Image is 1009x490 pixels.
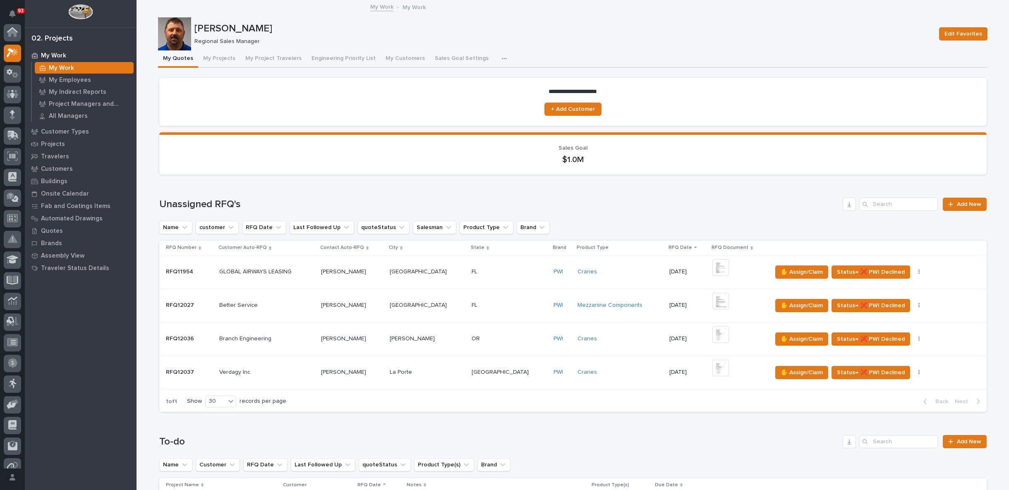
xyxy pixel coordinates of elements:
p: My Work [49,65,74,72]
p: GLOBAL AIRWAYS LEASING [219,267,293,275]
span: ✋ Assign/Claim [781,301,823,311]
button: ✋ Assign/Claim [775,366,828,379]
p: Due Date [655,480,678,490]
p: Travelers [41,153,69,160]
p: Contact Auto-RFQ [320,243,364,252]
button: Engineering Priority List [307,50,381,68]
div: Search [859,198,938,211]
p: FL [472,300,479,309]
p: 93 [18,8,24,14]
button: RFQ Date [243,458,288,471]
button: ✋ Assign/Claim [775,332,828,346]
button: My Quotes [158,50,198,68]
p: RFQ11954 [166,267,195,275]
button: Sales Goal Settings [430,50,494,68]
div: 30 [206,397,225,406]
p: RFQ12037 [166,367,196,376]
p: Buildings [41,178,67,185]
button: Brand [477,458,510,471]
a: PWI [554,302,563,309]
span: Status→ ❌ PWI Declined [837,368,905,378]
span: + Add Customer [551,106,595,112]
button: Status→ ❌ PWI Declined [832,332,910,346]
img: Workspace Logo [68,4,93,19]
button: My Customers [381,50,430,68]
a: Cranes [578,268,597,275]
a: + Add Customer [544,103,602,116]
a: My Work [370,2,393,11]
button: Notifications [4,5,21,22]
p: RFQ Document [712,243,748,252]
p: My Indirect Reports [49,88,106,96]
button: customer [196,221,239,234]
p: All Managers [49,112,88,120]
a: Customer Types [25,125,137,138]
a: Cranes [578,369,597,376]
button: ✋ Assign/Claim [775,265,828,279]
button: RFQ Date [242,221,286,234]
a: Projects [25,138,137,150]
span: Status→ ❌ PWI Declined [837,334,905,344]
h1: To-do [159,436,840,448]
p: Projects [41,141,65,148]
p: State [471,243,484,252]
a: Add New [943,435,986,448]
div: Search [859,435,938,448]
p: Fab and Coatings Items [41,203,110,210]
p: [GEOGRAPHIC_DATA] [472,367,530,376]
button: Name [159,221,192,234]
span: ✋ Assign/Claim [781,368,823,378]
span: Sales Goal [558,145,587,151]
button: My Projects [198,50,240,68]
div: Notifications93 [10,10,21,23]
p: Project Managers and Engineers [49,100,130,108]
p: La Porte [390,367,414,376]
a: Traveler Status Details [25,262,137,274]
p: Traveler Status Details [41,265,109,272]
tr: RFQ12027RFQ12027 Better ServiceBetter Service [PERSON_NAME][PERSON_NAME] [GEOGRAPHIC_DATA][GEOGRA... [159,289,987,322]
p: Assembly View [41,252,84,260]
p: RFQ12036 [166,334,196,342]
a: Buildings [25,175,137,187]
p: Automated Drawings [41,215,103,222]
a: PWI [554,369,563,376]
button: quoteStatus [359,458,411,471]
a: Assembly View [25,249,137,262]
a: Quotes [25,225,137,237]
span: Next [955,398,973,405]
p: Quotes [41,227,63,235]
tr: RFQ11954RFQ11954 GLOBAL AIRWAYS LEASINGGLOBAL AIRWAYS LEASING [PERSON_NAME][PERSON_NAME] [GEOGRAP... [159,255,987,289]
a: Add New [943,198,986,211]
div: 02. Projects [31,34,73,43]
p: [PERSON_NAME] [321,267,368,275]
a: My Work [32,62,137,74]
p: Regional Sales Manager [194,38,929,45]
a: Project Managers and Engineers [32,98,137,110]
a: Mezzanine Components [578,302,642,309]
button: Status→ ❌ PWI Declined [832,299,910,312]
p: records per page [240,398,286,405]
p: My Work [403,2,426,11]
button: Status→ ❌ PWI Declined [832,265,910,279]
span: Add New [957,439,981,445]
p: OR [472,334,482,342]
p: [PERSON_NAME] [390,334,436,342]
p: Brands [41,240,62,247]
tr: RFQ12037RFQ12037 Verdagy Inc.Verdagy Inc. [PERSON_NAME][PERSON_NAME] La PorteLa Porte [GEOGRAPHIC... [159,356,987,389]
p: [DATE] [669,369,705,376]
button: Product Type(s) [414,458,474,471]
h1: Unassigned RFQ's [159,198,840,210]
button: Edit Favorites [939,27,987,41]
p: $1.0M [169,155,977,165]
a: All Managers [32,110,137,122]
p: [GEOGRAPHIC_DATA] [390,300,448,309]
button: Last Followed Up [290,221,354,234]
p: FL [472,267,479,275]
a: Onsite Calendar [25,187,137,200]
p: Product Type [577,243,609,252]
span: Back [930,398,948,405]
a: Automated Drawings [25,212,137,225]
p: [DATE] [669,302,705,309]
p: [PERSON_NAME] [321,367,368,376]
button: Name [159,458,192,471]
